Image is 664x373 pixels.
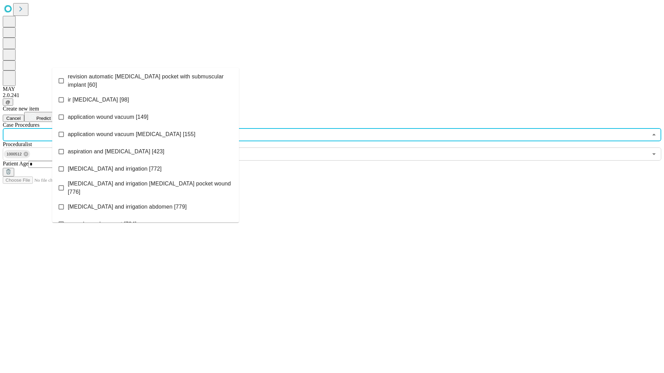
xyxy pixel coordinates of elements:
span: revision automatic [MEDICAL_DATA] pocket with submuscular implant [60] [68,73,233,89]
div: 2.0.241 [3,92,661,98]
span: Create new item [3,106,39,112]
button: Open [649,149,659,159]
span: ir [MEDICAL_DATA] [98] [68,96,129,104]
span: Predict [36,116,50,121]
button: @ [3,98,13,106]
span: wound vac placement [784] [68,220,137,228]
span: @ [6,99,10,105]
span: [MEDICAL_DATA] and irrigation [MEDICAL_DATA] pocket wound [776] [68,180,233,196]
span: Proceduralist [3,141,32,147]
div: MAY [3,86,661,92]
span: application wound vacuum [MEDICAL_DATA] [155] [68,130,195,138]
span: Scheduled Procedure [3,122,39,128]
span: [MEDICAL_DATA] and irrigation [772] [68,165,162,173]
span: [MEDICAL_DATA] and irrigation abdomen [779] [68,203,187,211]
button: Cancel [3,115,24,122]
span: aspiration and [MEDICAL_DATA] [423] [68,147,164,156]
button: Predict [24,112,56,122]
span: application wound vacuum [149] [68,113,148,121]
span: Patient Age [3,161,28,166]
span: 1000512 [4,150,25,158]
span: Cancel [6,116,21,121]
div: 1000512 [4,150,30,158]
button: Close [649,130,659,140]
